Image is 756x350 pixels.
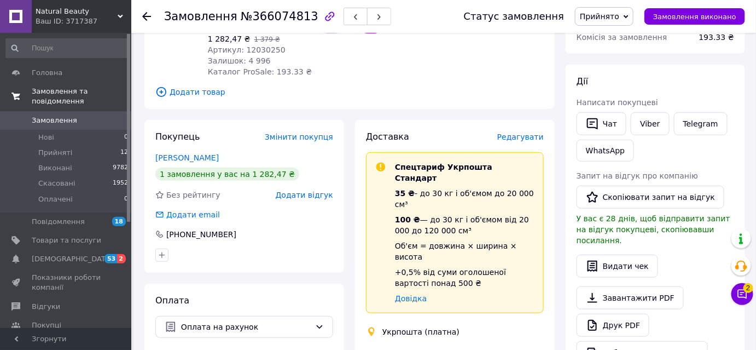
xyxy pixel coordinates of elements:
span: 2 [743,283,753,293]
span: Без рейтингу [166,191,220,199]
span: Скасовані [38,179,75,188]
span: Каталог ProSale: 193.33 ₴ [208,67,312,76]
span: Повідомлення [32,217,85,227]
span: Змінити покупця [265,133,333,141]
div: Додати email [154,209,221,220]
span: 1 379 ₴ [254,36,280,43]
span: 1 282,47 ₴ [208,35,251,43]
span: Покупець [155,131,200,142]
div: Повернутися назад [142,11,151,22]
span: Додати відгук [276,191,333,199]
span: Запит на відгук про компанію [577,171,698,180]
a: Telegram [674,112,728,135]
span: Оплачені [38,194,73,204]
div: - до 30 кг і об'ємом до 20 000 см³ [395,188,534,210]
span: Написати покупцеві [577,98,658,107]
button: Чат з покупцем2 [731,283,753,305]
span: Покупці [32,320,61,330]
span: 53 [104,254,117,263]
span: Відгуки [32,302,60,312]
a: Viber [631,112,669,135]
span: Замовлення та повідомлення [32,87,131,106]
span: У вас є 28 днів, щоб відправити запит на відгук покупцеві, скопіювавши посилання. [577,214,730,245]
a: WhatsApp [577,140,634,162]
span: 18 [112,217,126,226]
span: [DEMOGRAPHIC_DATA] [32,254,113,264]
div: Статус замовлення [464,11,565,22]
span: 193.33 ₴ [699,33,734,42]
div: Додати email [165,209,221,220]
span: Залишок: 4 996 [208,56,271,65]
a: [PERSON_NAME] [155,153,219,162]
span: Артикул: 12030250 [208,45,286,54]
span: Оплата [155,295,189,306]
span: 1952 [113,179,128,188]
span: Замовлення [32,116,77,125]
span: 12 [120,148,128,158]
span: Прийнято [580,12,619,21]
div: Об'єм = довжина × ширина × висота [395,240,534,262]
div: Ваш ID: 3717387 [36,16,131,26]
span: Доставка [366,131,409,142]
span: Редагувати [497,133,544,141]
span: Оплата на рахунок [181,321,311,333]
div: Укрпошта (платна) [380,326,462,337]
a: Довідка [395,294,427,303]
span: Нові [38,133,54,142]
div: +0,5% від суми оголошеної вартості понад 500 ₴ [395,267,534,289]
span: Виконані [38,163,72,173]
span: Показники роботи компанії [32,273,101,292]
div: [PHONE_NUMBER] [165,229,237,240]
div: — до 30 кг і об'ємом від 20 000 до 120 000 см³ [395,214,534,236]
button: Видати чек [577,255,658,278]
a: Завантажити PDF [577,286,684,309]
span: 2 [117,254,126,263]
input: Пошук [5,38,129,58]
span: Замовлення [164,10,237,23]
span: 0 [124,194,128,204]
span: Товари та послуги [32,236,101,245]
span: Комісія за замовлення [577,33,667,42]
a: Друк PDF [577,314,649,337]
span: Головна [32,68,62,78]
span: Прийняті [38,148,72,158]
span: Natural Beauty [36,7,118,16]
div: 1 замовлення у вас на 1 282,47 ₴ [155,168,299,181]
span: №366074813 [241,10,318,23]
button: Чат [577,112,626,135]
span: Спецтариф Укрпошта Стандарт [395,163,492,182]
span: 0 [124,133,128,142]
button: Скопіювати запит на відгук [577,186,724,209]
span: Додати товар [155,86,544,98]
button: Замовлення виконано [644,8,745,25]
span: 35 ₴ [395,189,415,198]
span: Замовлення виконано [653,13,736,21]
span: 100 ₴ [395,215,420,224]
span: Дії [577,76,588,87]
span: 9782 [113,163,128,173]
